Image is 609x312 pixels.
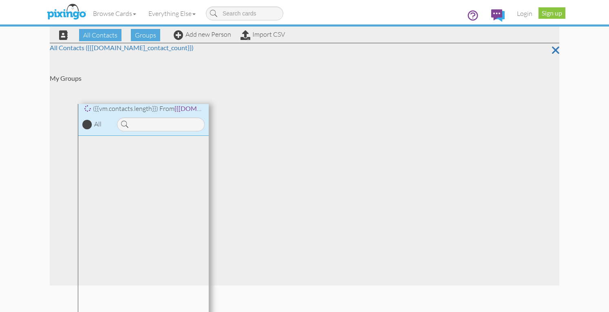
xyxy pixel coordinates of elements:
[50,44,194,51] a: All Contacts ({{[DOMAIN_NAME]_contact_count}})
[174,30,231,38] a: Add new Person
[174,104,254,113] span: {{[DOMAIN_NAME]_name}}
[94,119,101,129] div: All
[511,3,538,24] a: Login
[45,2,88,22] img: pixingo logo
[87,3,142,24] a: Browse Cards
[609,312,609,312] iframe: Chat
[538,7,565,19] a: Sign up
[79,29,121,41] span: All Contacts
[241,30,285,38] a: Import CSV
[78,104,209,113] div: ({{vm.contacts.length}}) From
[131,29,160,41] span: Groups
[491,9,505,22] img: comments.svg
[142,3,202,24] a: Everything Else
[206,7,283,20] input: Search cards
[50,74,82,82] strong: My Groups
